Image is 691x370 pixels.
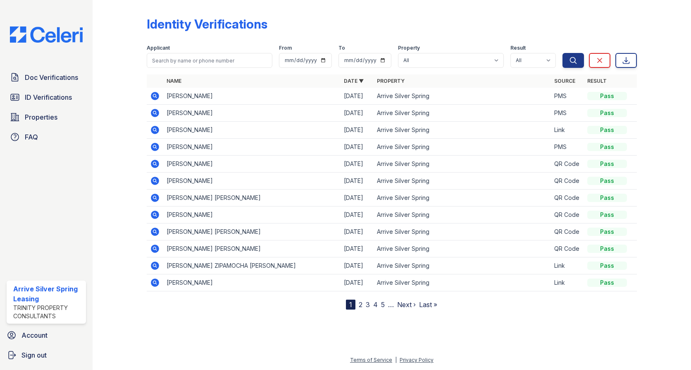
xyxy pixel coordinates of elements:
[350,357,392,363] a: Terms of Service
[374,223,551,240] td: Arrive Silver Spring
[374,173,551,190] td: Arrive Silver Spring
[163,190,341,207] td: [PERSON_NAME] [PERSON_NAME]
[551,223,584,240] td: QR Code
[7,69,86,86] a: Doc Verifications
[377,78,405,84] a: Property
[163,274,341,291] td: [PERSON_NAME]
[551,105,584,122] td: PMS
[163,105,341,122] td: [PERSON_NAME]
[3,327,89,344] a: Account
[341,190,374,207] td: [DATE]
[587,78,607,84] a: Result
[341,257,374,274] td: [DATE]
[341,88,374,105] td: [DATE]
[147,17,267,31] div: Identity Verifications
[25,112,57,122] span: Properties
[374,88,551,105] td: Arrive Silver Spring
[551,257,584,274] td: Link
[25,72,78,82] span: Doc Verifications
[147,53,272,68] input: Search by name or phone number
[587,177,627,185] div: Pass
[163,139,341,156] td: [PERSON_NAME]
[587,126,627,134] div: Pass
[338,45,345,51] label: To
[341,207,374,223] td: [DATE]
[374,257,551,274] td: Arrive Silver Spring
[551,139,584,156] td: PMS
[167,78,181,84] a: Name
[551,122,584,139] td: Link
[374,139,551,156] td: Arrive Silver Spring
[551,190,584,207] td: QR Code
[359,300,362,309] a: 2
[587,160,627,168] div: Pass
[374,156,551,173] td: Arrive Silver Spring
[587,109,627,117] div: Pass
[400,357,434,363] a: Privacy Policy
[341,122,374,139] td: [DATE]
[7,129,86,145] a: FAQ
[374,190,551,207] td: Arrive Silver Spring
[7,109,86,125] a: Properties
[163,173,341,190] td: [PERSON_NAME]
[374,207,551,223] td: Arrive Silver Spring
[587,143,627,151] div: Pass
[279,45,292,51] label: From
[554,78,575,84] a: Source
[163,223,341,240] td: [PERSON_NAME] [PERSON_NAME]
[163,240,341,257] td: [PERSON_NAME] [PERSON_NAME]
[587,279,627,287] div: Pass
[419,300,437,309] a: Last »
[587,262,627,270] div: Pass
[341,139,374,156] td: [DATE]
[163,88,341,105] td: [PERSON_NAME]
[341,173,374,190] td: [DATE]
[3,26,89,43] img: CE_Logo_Blue-a8612792a0a2168367f1c8372b55b34899dd931a85d93a1a3d3e32e68fde9ad4.png
[25,92,72,102] span: ID Verifications
[3,347,89,363] a: Sign out
[366,300,370,309] a: 3
[551,156,584,173] td: QR Code
[587,194,627,202] div: Pass
[346,300,355,310] div: 1
[374,274,551,291] td: Arrive Silver Spring
[344,78,364,84] a: Date ▼
[341,105,374,122] td: [DATE]
[381,300,385,309] a: 5
[551,173,584,190] td: QR Code
[163,257,341,274] td: [PERSON_NAME] ZIPAMOCHA [PERSON_NAME]
[341,240,374,257] td: [DATE]
[551,274,584,291] td: Link
[341,223,374,240] td: [DATE]
[341,274,374,291] td: [DATE]
[25,132,38,142] span: FAQ
[7,89,86,106] a: ID Verifications
[398,45,420,51] label: Property
[163,156,341,173] td: [PERSON_NAME]
[147,45,170,51] label: Applicant
[21,330,48,340] span: Account
[587,211,627,219] div: Pass
[587,245,627,253] div: Pass
[551,207,584,223] td: QR Code
[374,122,551,139] td: Arrive Silver Spring
[21,350,47,360] span: Sign out
[397,300,416,309] a: Next ›
[395,357,397,363] div: |
[163,122,341,139] td: [PERSON_NAME]
[163,207,341,223] td: [PERSON_NAME]
[551,88,584,105] td: PMS
[587,92,627,100] div: Pass
[587,228,627,236] div: Pass
[373,300,378,309] a: 4
[510,45,526,51] label: Result
[551,240,584,257] td: QR Code
[13,304,83,320] div: Trinity Property Consultants
[341,156,374,173] td: [DATE]
[388,300,394,310] span: …
[13,284,83,304] div: Arrive Silver Spring Leasing
[374,105,551,122] td: Arrive Silver Spring
[374,240,551,257] td: Arrive Silver Spring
